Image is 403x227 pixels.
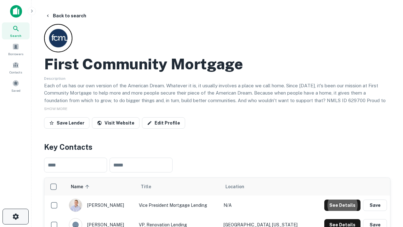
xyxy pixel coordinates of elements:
[136,178,220,195] th: Title
[324,200,360,211] button: See Details
[44,55,243,73] h2: First Community Mortgage
[8,51,23,56] span: Borrowers
[142,117,185,129] a: Edit Profile
[71,183,91,190] span: Name
[10,33,21,38] span: Search
[372,156,403,187] iframe: Chat Widget
[141,183,159,190] span: Title
[69,199,133,212] div: [PERSON_NAME]
[225,183,244,190] span: Location
[9,70,22,75] span: Contacts
[2,77,30,94] a: Saved
[2,59,30,76] a: Contacts
[220,195,312,215] td: N/A
[2,22,30,39] a: Search
[92,117,139,129] a: Visit Website
[44,82,390,112] p: Each of us has our own version of the American Dream. Whatever it is, it usually involves a place...
[66,178,136,195] th: Name
[11,88,20,93] span: Saved
[44,141,390,153] h4: Key Contacts
[363,200,387,211] button: Save
[44,76,65,81] span: Description
[69,199,82,212] img: 1520878720083
[43,10,89,21] button: Back to search
[220,178,312,195] th: Location
[44,107,67,111] span: SHOW MORE
[2,41,30,58] a: Borrowers
[10,5,22,18] img: capitalize-icon.png
[136,195,220,215] td: Vice President Mortgage Lending
[44,117,89,129] button: Save Lender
